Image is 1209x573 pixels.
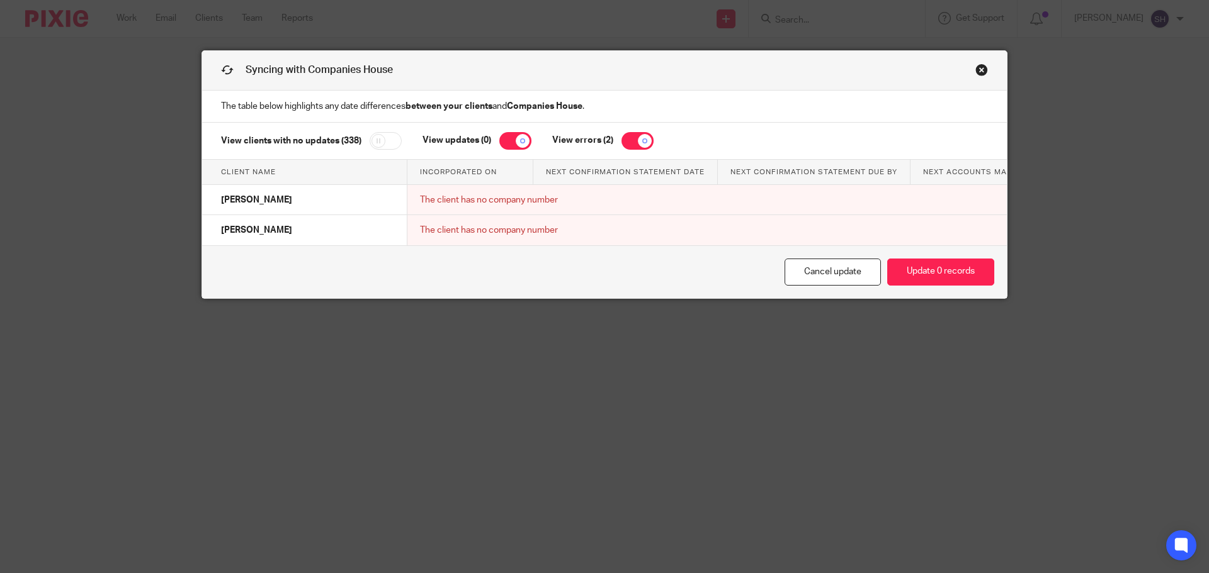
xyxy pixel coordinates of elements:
[407,215,1183,245] td: The client has no company number
[407,160,533,185] th: Incorporated on
[404,136,491,145] label: View updates (0)
[221,136,361,145] label: View clients with no updates (338)
[533,136,613,145] label: View errors (2)
[202,160,407,185] th: Client name
[406,102,492,111] strong: between your clients
[887,259,994,286] button: Update 0 records
[407,185,1183,215] td: The client has no company number
[202,185,407,215] td: [PERSON_NAME]
[246,65,393,75] span: Syncing with Companies House
[202,91,1007,123] p: The table below highlights any date differences and .
[202,215,407,245] td: [PERSON_NAME]
[507,102,582,111] strong: Companies House
[785,259,881,286] a: Cancel update
[533,160,717,185] th: Next confirmation statement date
[717,160,910,185] th: Next confirmation statement due by
[910,160,1057,185] th: Next accounts made up to
[975,64,988,81] a: Close this dialog window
